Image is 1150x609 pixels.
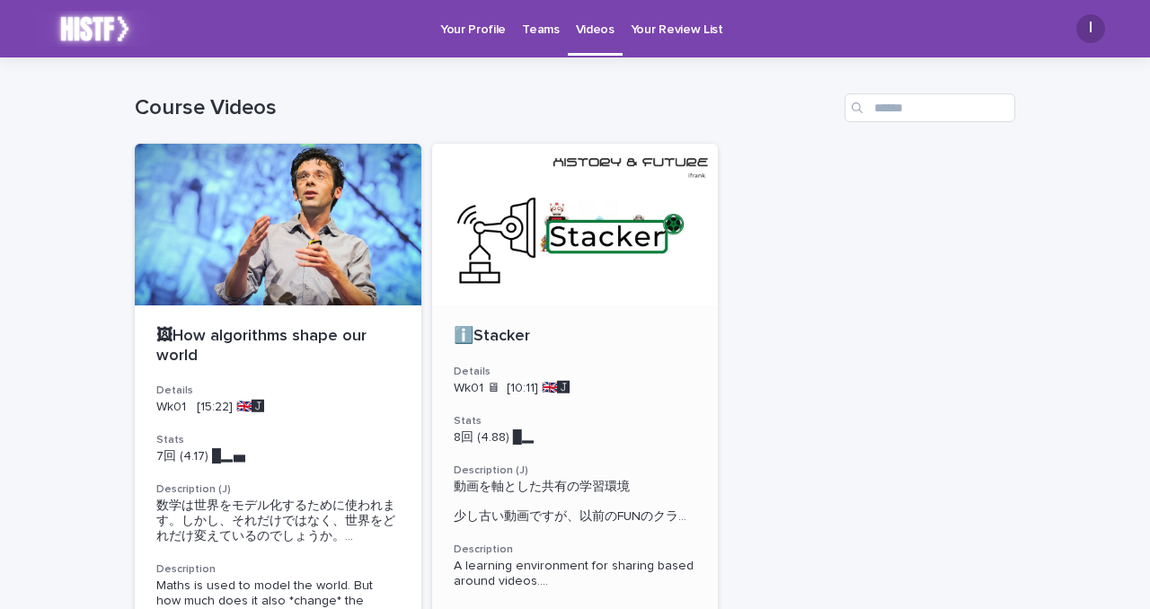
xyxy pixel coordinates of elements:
h3: Stats [156,433,400,447]
h1: Course Videos [135,95,837,121]
h3: Description [156,562,400,577]
div: 数学は世界をモデル化するために使われます。しかし、それだけではなく、世界をどれだけ変えているのでしょうか。 ブラックボックス」という言葉を耳にすることがありますが、これは実際には理解できない方法... [156,499,400,543]
p: 7回 (4.17) █▂▅ [156,449,400,464]
p: Wk01 [15:22] 🇬🇧🅹️ [156,400,400,415]
h3: Details [454,365,697,379]
img: k2lX6XtKT2uGl0LI8IDL [36,11,153,47]
span: 動画を軸とした共有の学習環境 少し古い動画ですが、以前のFUNのクラ ... [454,480,697,525]
h3: Description [454,543,697,557]
p: 8回 (4.88) █▂ [454,430,697,446]
input: Search [845,93,1015,122]
h3: Description (J) [454,463,697,478]
p: 🖼How algorithms shape our world [156,327,400,366]
h3: Description (J) [156,482,400,497]
span: 数学は世界をモデル化するために使われます。しかし、それだけではなく、世界をどれだけ変えているのでしょうか。 ... [156,499,400,543]
div: A learning environment for sharing based around videos. The video is a little old, and you can se... [454,559,697,589]
span: A learning environment for sharing based around videos. ... [454,559,697,589]
h3: Details [156,384,400,398]
p: ℹ️Stacker [454,327,697,347]
div: 動画を軸とした共有の学習環境 少し古い動画ですが、以前のFUNのクラスシステム「manaba」をご覧いただけます。 0:00 Stackerを用いる理由 0:52 講義の検索方法 1:09 学習... [454,480,697,525]
h3: Stats [454,414,697,428]
div: I [1076,14,1105,43]
p: Wk01 🖥 [10:11] 🇬🇧🅹️ [454,381,697,396]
